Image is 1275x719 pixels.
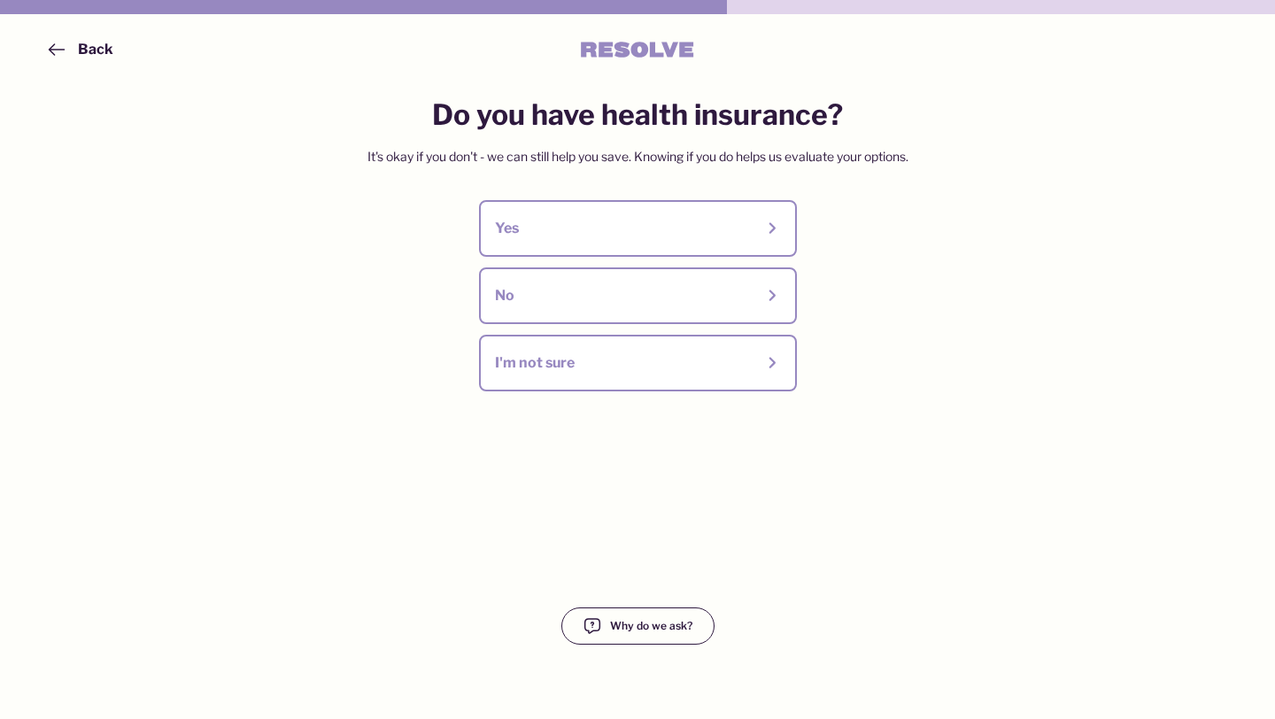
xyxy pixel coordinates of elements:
[367,148,908,166] div: It's okay if you don't - we can still help you save. Knowing if you do helps us evaluate your opt...
[479,335,797,391] button: I'm not sure
[495,219,754,238] div: Yes
[561,607,715,645] button: Why do we ask?
[610,619,692,634] div: Why do we ask?
[44,39,113,60] button: Back
[495,286,754,305] div: No
[78,40,113,59] div: Back
[367,98,908,132] h5: Do you have health insurance?
[495,353,754,373] div: I'm not sure
[479,267,797,324] button: No
[479,200,797,257] button: Yes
